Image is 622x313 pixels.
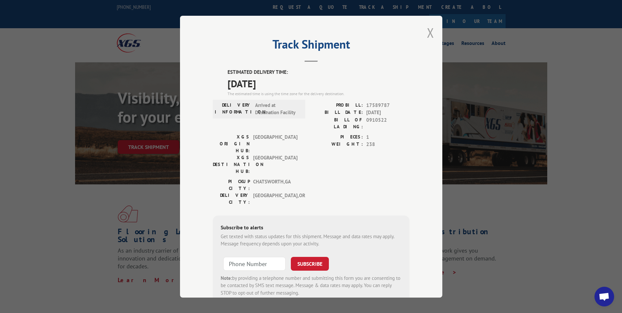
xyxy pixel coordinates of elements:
label: PIECES: [311,133,363,141]
span: [GEOGRAPHIC_DATA] [253,133,297,154]
input: Phone Number [223,257,286,270]
h2: Track Shipment [213,40,410,52]
div: Get texted with status updates for this shipment. Message and data rates may apply. Message frequ... [221,233,402,247]
a: Open chat [594,287,614,306]
span: 238 [366,141,410,148]
button: SUBSCRIBE [291,257,329,270]
strong: Note: [221,275,232,281]
span: [GEOGRAPHIC_DATA] [253,154,297,175]
div: by providing a telephone number and submitting this form you are consenting to be contacted by SM... [221,274,402,297]
label: BILL OF LADING: [311,116,363,130]
label: DELIVERY CITY: [213,192,250,205]
label: PICKUP CITY: [213,178,250,192]
span: Arrived at Destination Facility [255,101,299,116]
span: [GEOGRAPHIC_DATA] , OR [253,192,297,205]
label: ESTIMATED DELIVERY TIME: [228,69,410,76]
label: PROBILL: [311,101,363,109]
span: 0910522 [366,116,410,130]
span: CHATSWORTH , GA [253,178,297,192]
span: [DATE] [228,76,410,91]
label: WEIGHT: [311,141,363,148]
span: 1 [366,133,410,141]
span: 17589787 [366,101,410,109]
label: BILL DATE: [311,109,363,116]
label: XGS ORIGIN HUB: [213,133,250,154]
span: [DATE] [366,109,410,116]
div: The estimated time is using the time zone for the delivery destination. [228,91,410,96]
label: DELIVERY INFORMATION: [215,101,252,116]
div: Subscribe to alerts [221,223,402,233]
button: Close modal [427,24,434,41]
label: XGS DESTINATION HUB: [213,154,250,175]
